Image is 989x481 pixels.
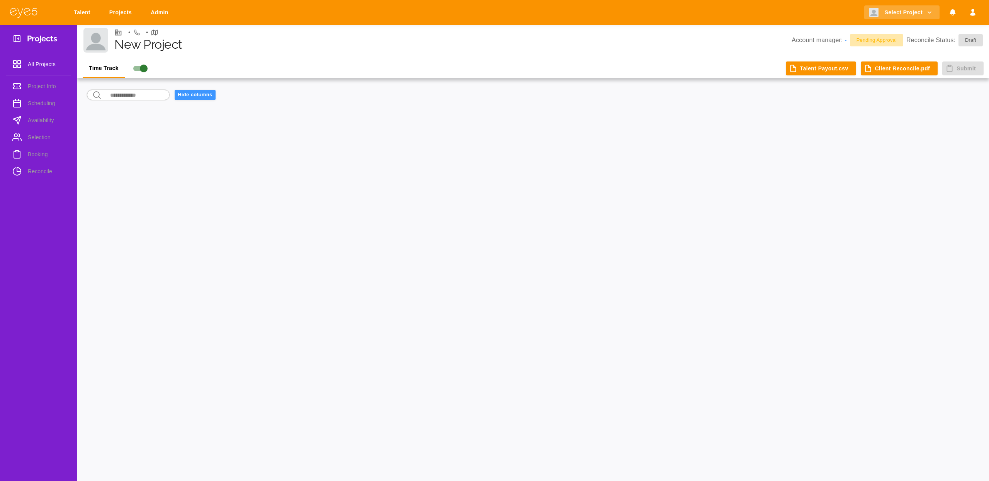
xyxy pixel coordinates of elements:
img: Client logo [869,8,879,17]
button: Time Track [83,59,125,78]
button: Client Reconcile.pdf [861,61,938,76]
a: Admin [146,5,176,20]
button: Select Project [864,5,940,20]
h1: New Project [114,37,792,52]
img: eye5 [9,7,38,18]
span: Pending Approval [852,36,901,44]
span: Draft [960,36,981,44]
h3: Projects [27,34,57,46]
li: • [128,28,131,37]
a: - [845,37,846,43]
button: Hide columns [175,90,216,100]
button: Notifications [946,5,960,20]
span: All Projects [28,60,65,69]
li: • [146,28,148,37]
a: All Projects [6,56,71,72]
button: Talent Payout.csv [786,61,856,76]
img: Client logo [83,28,108,53]
p: Account manager: [792,36,846,45]
a: Projects [104,5,139,20]
a: Talent [69,5,98,20]
p: Reconcile Status: [906,34,983,46]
